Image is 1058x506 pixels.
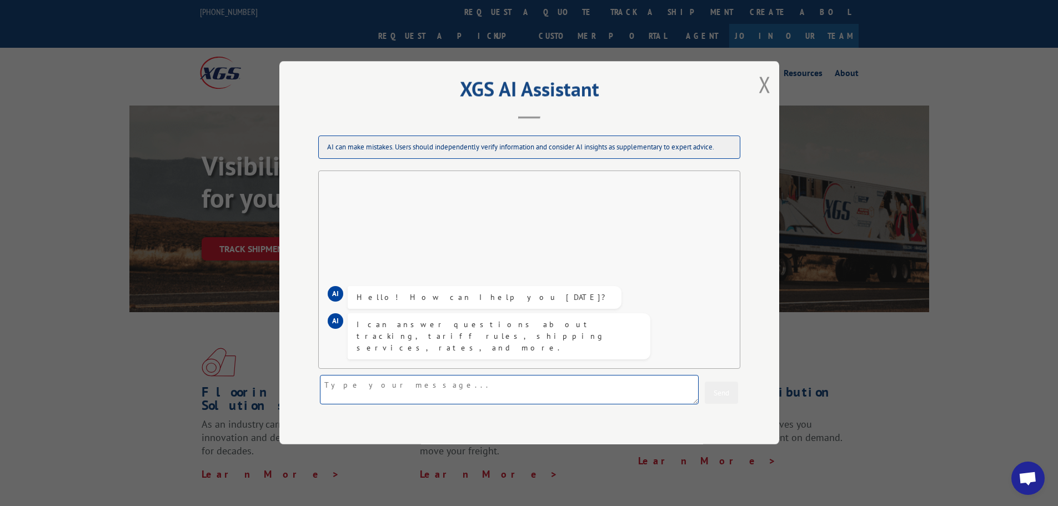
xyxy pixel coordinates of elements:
[357,319,641,354] div: I can answer questions about tracking, tariff rules, shipping services, rates, and more.
[328,314,343,329] div: AI
[1011,462,1045,495] div: Open chat
[759,69,771,99] button: Close modal
[318,136,740,159] div: AI can make mistakes. Users should independently verify information and consider AI insights as s...
[357,292,613,304] div: Hello! How can I help you [DATE]?
[705,382,738,404] button: Send
[307,81,751,102] h2: XGS AI Assistant
[328,287,343,302] div: AI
